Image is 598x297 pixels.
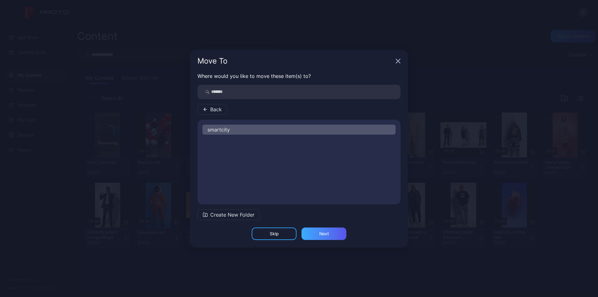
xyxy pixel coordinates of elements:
[210,211,254,218] span: Create New Folder
[210,106,222,113] span: Back
[207,126,230,133] span: smartcity
[319,231,329,236] div: Next
[197,104,227,115] button: Back
[301,228,346,240] button: Next
[270,231,279,236] div: Skip
[252,228,297,240] button: Skip
[197,57,393,65] div: Move To
[197,209,260,220] button: Create New Folder
[197,72,401,80] p: Where would you like to move these item(s) to?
